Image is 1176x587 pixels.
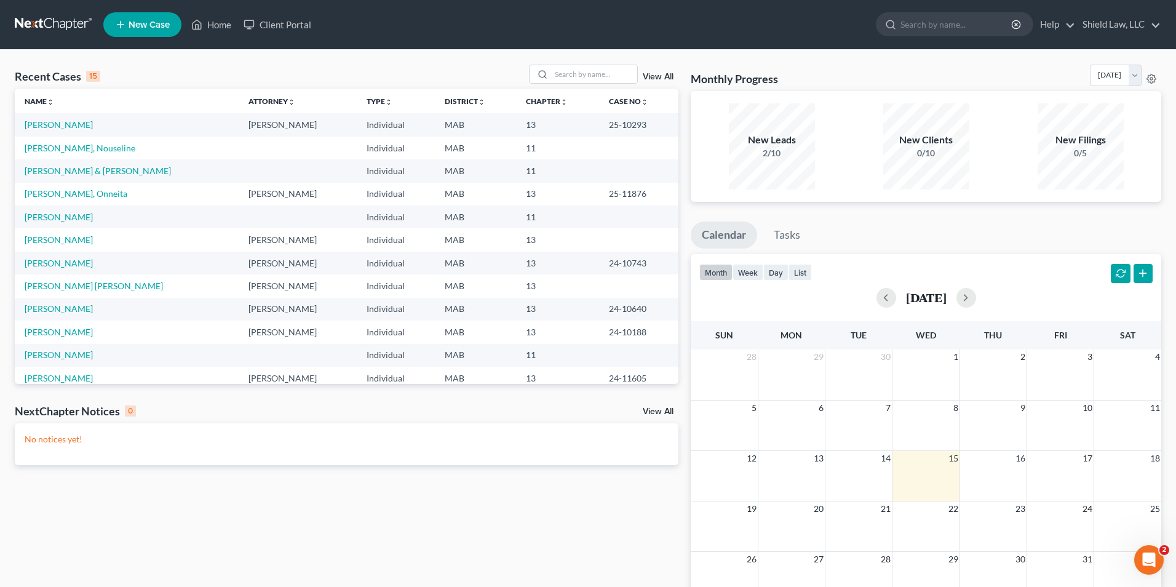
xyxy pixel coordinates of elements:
a: Help [1034,14,1075,36]
span: 23 [1014,501,1027,516]
td: 24-10640 [599,298,678,321]
span: 24 [1081,501,1094,516]
span: 2 [1159,545,1169,555]
a: View All [643,407,673,416]
td: 24-10188 [599,321,678,343]
input: Search by name... [900,13,1013,36]
a: [PERSON_NAME] [25,373,93,383]
a: Districtunfold_more [445,97,485,106]
i: unfold_more [560,98,568,106]
span: 19 [745,501,758,516]
span: Thu [984,330,1002,340]
span: 6 [817,401,825,415]
td: MAB [435,321,516,343]
a: [PERSON_NAME] [PERSON_NAME] [25,281,163,291]
td: 11 [516,159,599,182]
a: [PERSON_NAME] [25,234,93,245]
div: 15 [86,71,100,82]
a: [PERSON_NAME] [25,119,93,130]
td: Individual [357,228,435,251]
a: [PERSON_NAME] & [PERSON_NAME] [25,166,171,176]
span: Tue [851,330,867,340]
td: [PERSON_NAME] [239,113,357,136]
i: unfold_more [385,98,392,106]
span: 20 [812,501,825,516]
a: [PERSON_NAME] [25,327,93,337]
td: 24-10743 [599,252,678,274]
td: Individual [357,321,435,343]
span: Wed [916,330,936,340]
td: [PERSON_NAME] [239,228,357,251]
td: Individual [357,367,435,389]
a: Case Nounfold_more [609,97,648,106]
td: 25-10293 [599,113,678,136]
a: Chapterunfold_more [526,97,568,106]
td: Individual [357,183,435,206]
h2: [DATE] [906,291,947,304]
td: [PERSON_NAME] [239,274,357,297]
td: [PERSON_NAME] [239,321,357,343]
td: Individual [357,252,435,274]
span: 15 [947,451,959,466]
div: New Filings [1038,133,1124,147]
span: 5 [750,401,758,415]
td: 25-11876 [599,183,678,206]
a: Attorneyunfold_more [248,97,295,106]
button: month [699,264,733,281]
span: 9 [1019,401,1027,415]
td: 13 [516,298,599,321]
td: 13 [516,228,599,251]
span: 16 [1014,451,1027,466]
span: 13 [812,451,825,466]
span: 10 [1081,401,1094,415]
td: MAB [435,298,516,321]
div: Recent Cases [15,69,100,84]
span: 2 [1019,349,1027,364]
span: 12 [745,451,758,466]
i: unfold_more [288,98,295,106]
td: 13 [516,274,599,297]
span: 25 [1149,501,1161,516]
span: 30 [880,349,892,364]
a: Calendar [691,222,757,249]
span: 26 [745,552,758,567]
span: 14 [880,451,892,466]
span: 3 [1086,349,1094,364]
td: Individual [357,298,435,321]
td: MAB [435,159,516,182]
span: 21 [880,501,892,516]
td: Individual [357,206,435,228]
span: 30 [1014,552,1027,567]
td: 13 [516,367,599,389]
span: 27 [812,552,825,567]
td: 13 [516,113,599,136]
div: NextChapter Notices [15,404,136,418]
i: unfold_more [47,98,54,106]
span: 11 [1149,401,1161,415]
p: No notices yet! [25,433,669,445]
td: 13 [516,321,599,343]
td: MAB [435,206,516,228]
span: 29 [947,552,959,567]
td: MAB [435,252,516,274]
a: [PERSON_NAME] [25,303,93,314]
iframe: Intercom live chat [1134,545,1164,575]
td: 13 [516,252,599,274]
td: Individual [357,159,435,182]
td: MAB [435,344,516,367]
td: Individual [357,113,435,136]
td: [PERSON_NAME] [239,183,357,206]
td: MAB [435,137,516,159]
h3: Monthly Progress [691,71,778,86]
td: MAB [435,274,516,297]
i: unfold_more [641,98,648,106]
span: 17 [1081,451,1094,466]
i: unfold_more [478,98,485,106]
td: 13 [516,183,599,206]
span: 31 [1081,552,1094,567]
div: New Leads [729,133,815,147]
span: 7 [884,401,892,415]
a: Nameunfold_more [25,97,54,106]
a: Tasks [763,222,811,249]
td: [PERSON_NAME] [239,252,357,274]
